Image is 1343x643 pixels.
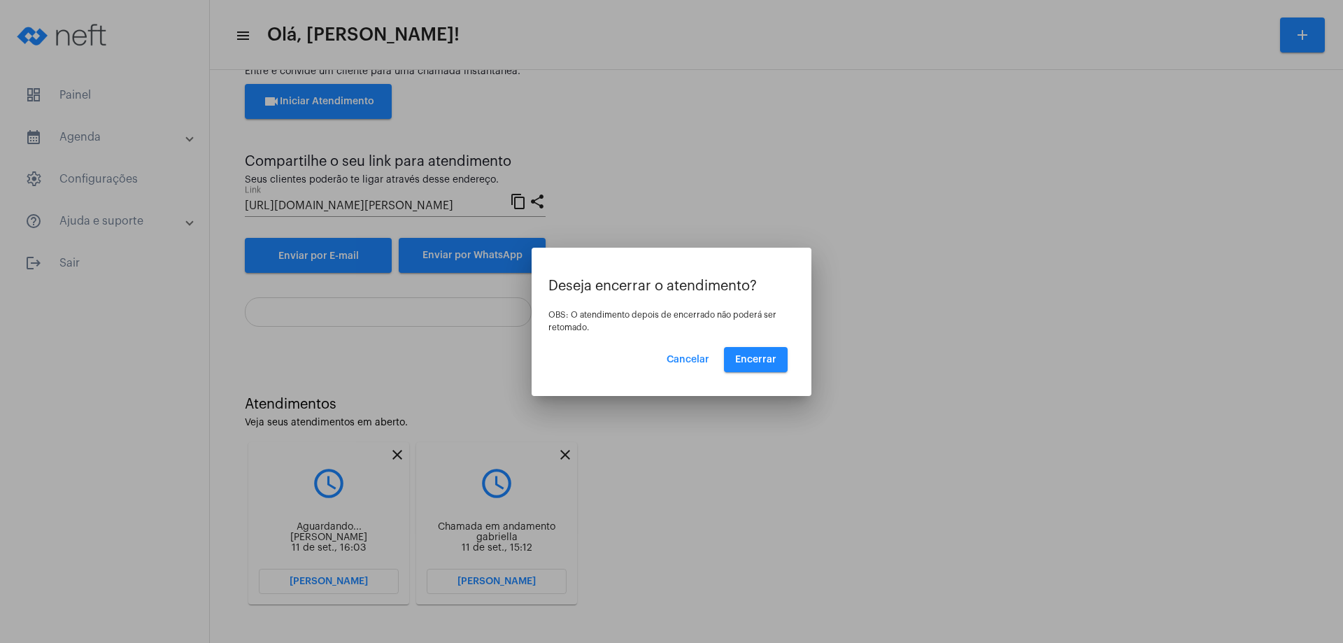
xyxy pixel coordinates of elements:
span: Cancelar [667,355,709,365]
span: OBS: O atendimento depois de encerrado não poderá ser retomado. [548,311,776,332]
p: Deseja encerrar o atendimento? [548,278,795,294]
button: Encerrar [724,347,788,372]
button: Cancelar [655,347,720,372]
span: Encerrar [735,355,776,365]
